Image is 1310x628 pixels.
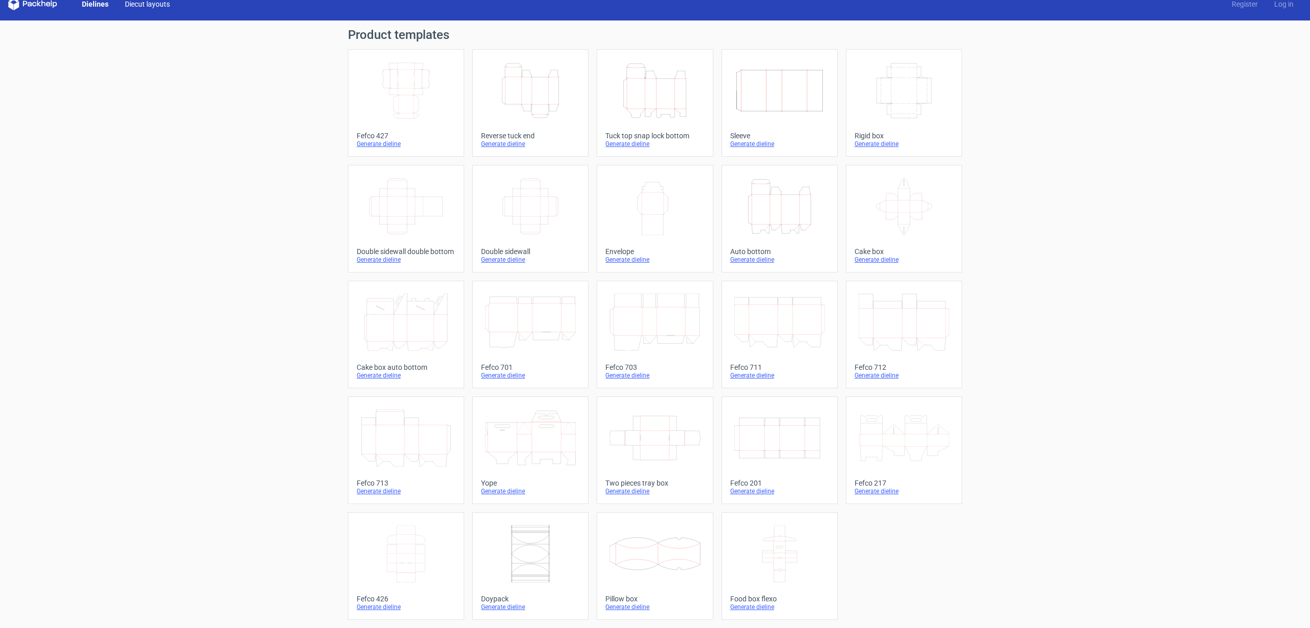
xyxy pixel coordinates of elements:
div: Generate dieline [605,140,704,148]
div: Generate dieline [481,603,580,611]
div: Generate dieline [357,140,455,148]
a: Two pieces tray boxGenerate dieline [597,396,713,504]
div: Cake box [855,247,953,256]
div: Generate dieline [855,256,953,264]
div: Doypack [481,595,580,603]
div: Tuck top snap lock bottom [605,132,704,140]
div: Generate dieline [730,256,829,264]
div: Fefco 427 [357,132,455,140]
div: Generate dieline [357,256,455,264]
div: Generate dieline [605,256,704,264]
div: Envelope [605,247,704,256]
div: Generate dieline [481,256,580,264]
div: Reverse tuck end [481,132,580,140]
a: Fefco 711Generate dieline [722,281,838,388]
a: Fefco 427Generate dieline [348,49,464,157]
div: Generate dieline [481,371,580,380]
a: Reverse tuck endGenerate dieline [472,49,588,157]
a: Tuck top snap lock bottomGenerate dieline [597,49,713,157]
div: Fefco 217 [855,479,953,487]
div: Yope [481,479,580,487]
div: Generate dieline [357,371,455,380]
div: Fefco 426 [357,595,455,603]
a: Fefco 217Generate dieline [846,396,962,504]
div: Generate dieline [357,487,455,495]
a: Double sidewall double bottomGenerate dieline [348,165,464,273]
a: Fefco 712Generate dieline [846,281,962,388]
div: Generate dieline [855,487,953,495]
div: Generate dieline [605,487,704,495]
div: Generate dieline [605,371,704,380]
div: Fefco 712 [855,363,953,371]
a: SleeveGenerate dieline [722,49,838,157]
a: Rigid boxGenerate dieline [846,49,962,157]
a: Cake box auto bottomGenerate dieline [348,281,464,388]
h1: Product templates [348,29,962,41]
div: Generate dieline [357,603,455,611]
div: Two pieces tray box [605,479,704,487]
div: Fefco 201 [730,479,829,487]
a: Fefco 201Generate dieline [722,396,838,504]
a: EnvelopeGenerate dieline [597,165,713,273]
a: Fefco 701Generate dieline [472,281,588,388]
div: Generate dieline [730,371,829,380]
div: Pillow box [605,595,704,603]
a: Fefco 426Generate dieline [348,512,464,620]
a: Pillow boxGenerate dieline [597,512,713,620]
div: Fefco 703 [605,363,704,371]
div: Auto bottom [730,247,829,256]
div: Generate dieline [730,603,829,611]
a: Auto bottomGenerate dieline [722,165,838,273]
div: Sleeve [730,132,829,140]
div: Food box flexo [730,595,829,603]
div: Generate dieline [855,371,953,380]
a: DoypackGenerate dieline [472,512,588,620]
div: Generate dieline [730,140,829,148]
a: Fefco 713Generate dieline [348,396,464,504]
div: Generate dieline [730,487,829,495]
a: Fefco 703Generate dieline [597,281,713,388]
div: Cake box auto bottom [357,363,455,371]
div: Generate dieline [481,487,580,495]
div: Generate dieline [855,140,953,148]
a: Double sidewallGenerate dieline [472,165,588,273]
div: Generate dieline [605,603,704,611]
div: Fefco 701 [481,363,580,371]
a: YopeGenerate dieline [472,396,588,504]
div: Generate dieline [481,140,580,148]
div: Double sidewall double bottom [357,247,455,256]
a: Food box flexoGenerate dieline [722,512,838,620]
div: Double sidewall [481,247,580,256]
a: Cake boxGenerate dieline [846,165,962,273]
div: Fefco 711 [730,363,829,371]
div: Fefco 713 [357,479,455,487]
div: Rigid box [855,132,953,140]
